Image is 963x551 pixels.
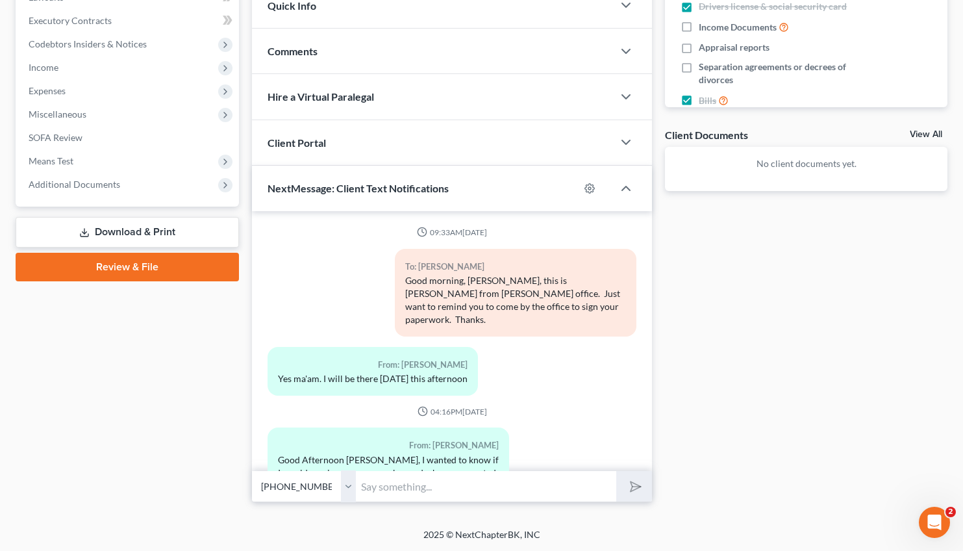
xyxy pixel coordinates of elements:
[268,182,449,194] span: NextMessage: Client Text Notifications
[29,109,86,120] span: Miscellaneous
[945,507,956,517] span: 2
[699,60,866,86] span: Separation agreements or decrees of divorces
[268,406,637,417] div: 04:16PM[DATE]
[29,38,147,49] span: Codebtors Insiders & Notices
[18,9,239,32] a: Executory Contracts
[268,45,318,57] span: Comments
[405,259,626,274] div: To: [PERSON_NAME]
[278,454,499,506] div: Good Afternoon [PERSON_NAME], I wanted to know if I would receive my case number and when you wan...
[268,136,326,149] span: Client Portal
[268,90,374,103] span: Hire a Virtual Paralegal
[278,372,468,385] div: Yes ma'am. I will be there [DATE] this afternoon
[675,157,937,170] p: No client documents yet.
[278,438,499,453] div: From: [PERSON_NAME]
[18,126,239,149] a: SOFA Review
[29,15,112,26] span: Executory Contracts
[29,62,58,73] span: Income
[16,217,239,248] a: Download & Print
[699,21,777,34] span: Income Documents
[665,128,748,142] div: Client Documents
[699,94,716,107] span: Bills
[919,507,950,538] iframe: Intercom live chat
[910,130,942,139] a: View All
[29,85,66,96] span: Expenses
[405,274,626,326] div: Good morning, [PERSON_NAME], this is [PERSON_NAME] from [PERSON_NAME] office. Just want to remind...
[16,253,239,281] a: Review & File
[699,41,769,54] span: Appraisal reports
[356,470,616,502] input: Say something...
[268,227,637,238] div: 09:33AM[DATE]
[29,179,120,190] span: Additional Documents
[29,132,82,143] span: SOFA Review
[278,357,468,372] div: From: [PERSON_NAME]
[29,155,73,166] span: Means Test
